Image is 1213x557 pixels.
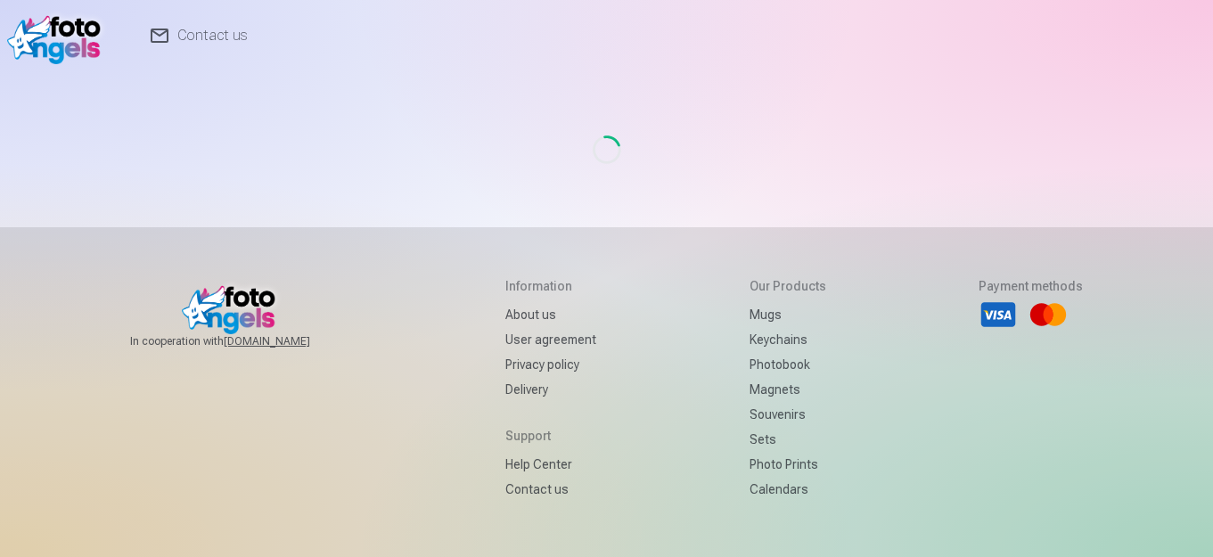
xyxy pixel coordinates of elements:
[750,452,826,477] a: Photo prints
[750,402,826,427] a: Souvenirs
[505,327,596,352] a: User agreement
[505,477,596,502] a: Contact us
[7,7,110,64] img: /fa1
[750,427,826,452] a: Sets
[750,477,826,502] a: Calendars
[130,334,353,348] span: In cooperation with
[750,277,826,295] h5: Our products
[750,352,826,377] a: Photobook
[505,302,596,327] a: About us
[505,377,596,402] a: Delivery
[1029,295,1068,334] li: Mastercard
[505,427,596,445] h5: Support
[505,352,596,377] a: Privacy policy
[750,327,826,352] a: Keychains
[979,295,1018,334] li: Visa
[979,277,1083,295] h5: Payment methods
[505,452,596,477] a: Help Center
[750,377,826,402] a: Magnets
[505,277,596,295] h5: Information
[224,334,353,348] a: [DOMAIN_NAME]
[750,302,826,327] a: Mugs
